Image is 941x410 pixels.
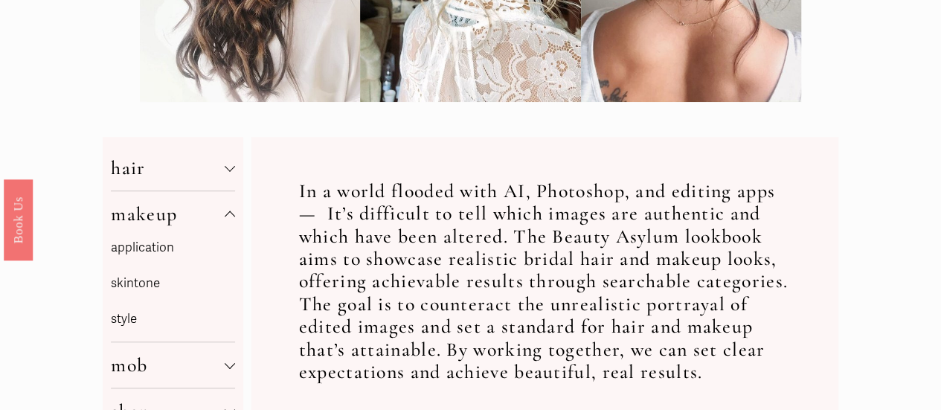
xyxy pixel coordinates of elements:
[111,191,234,237] button: makeup
[111,202,224,225] span: makeup
[111,145,234,190] button: hair
[4,179,33,260] a: Book Us
[299,180,791,384] h2: In a world flooded with AI, Photoshop, and editing apps— It’s difficult to tell which images are ...
[111,342,234,388] button: mob
[111,308,234,331] p: style
[111,353,224,377] span: mob
[111,237,234,342] div: makeup
[111,240,174,255] a: application
[111,156,224,179] span: hair
[111,272,234,295] p: skintone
